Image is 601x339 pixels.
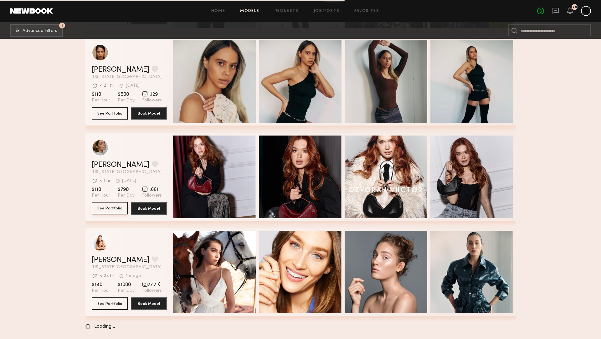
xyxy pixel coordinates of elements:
span: 1,661 [142,187,162,193]
a: [PERSON_NAME] [92,66,149,74]
span: Per Day [118,193,135,198]
span: Followers [142,193,162,198]
button: 1Advanced Filters [10,24,63,37]
a: Home [211,9,225,13]
span: Advanced Filters [23,29,57,33]
a: Favorites [354,9,379,13]
span: 1,129 [142,91,162,98]
a: Models [240,9,259,13]
span: 77.7 K [142,282,162,288]
span: Per Hour [92,193,110,198]
span: $1000 [118,282,135,288]
a: See Portfolio [92,202,128,215]
div: 78 [573,6,577,9]
span: $140 [92,282,110,288]
a: Requests [275,9,299,13]
span: Per Day [118,288,135,294]
span: [US_STATE][GEOGRAPHIC_DATA], [GEOGRAPHIC_DATA] [92,265,167,270]
span: Per Hour [92,98,110,103]
button: Book Model [131,297,167,310]
div: 1hr ago [126,274,141,278]
a: [PERSON_NAME] [92,256,149,264]
span: [US_STATE][GEOGRAPHIC_DATA], [GEOGRAPHIC_DATA] [92,170,167,174]
button: See Portfolio [92,107,128,120]
span: [US_STATE][GEOGRAPHIC_DATA], [GEOGRAPHIC_DATA] [92,75,167,79]
span: $790 [118,187,135,193]
button: Book Model [131,107,167,120]
span: $110 [92,91,110,98]
div: < 1 hr [100,179,110,183]
button: See Portfolio [92,297,128,310]
span: Per Hour [92,288,110,294]
span: $110 [92,187,110,193]
div: < 24 hr [100,84,114,88]
button: Book Model [131,202,167,215]
div: < 24 hr [100,274,114,278]
span: Followers [142,288,162,294]
button: See Portfolio [92,202,128,214]
span: Per Day [118,98,135,103]
span: $500 [118,91,135,98]
span: 1 [61,24,63,27]
div: [DATE] [126,84,140,88]
span: Loading… [94,324,115,329]
span: Followers [142,98,162,103]
div: [DATE] [122,179,136,183]
a: [PERSON_NAME] [92,161,149,169]
a: Job Posts [314,9,340,13]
